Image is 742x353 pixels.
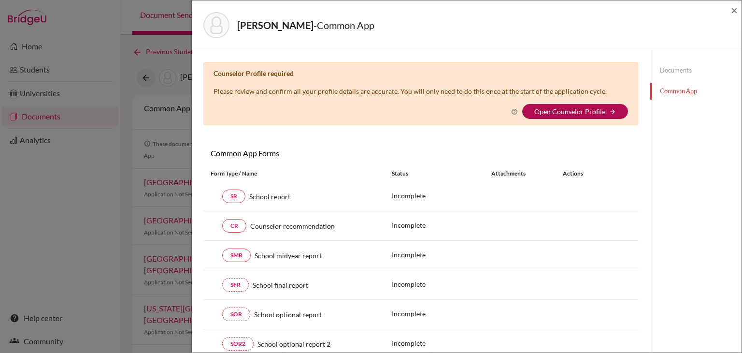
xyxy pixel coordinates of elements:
a: Open Counselor Profile [534,107,605,116]
div: Actions [551,169,611,178]
h6: Common App Forms [203,148,421,158]
a: SOR [222,308,250,321]
a: SFR [222,278,249,292]
div: Status [392,169,491,178]
a: CR [222,219,246,233]
span: Counselor recommendation [250,221,335,231]
p: Incomplete [392,191,491,201]
p: Incomplete [392,338,491,348]
a: SOR2 [222,337,254,351]
a: Common App [650,83,742,100]
span: - Common App [314,19,374,31]
p: Incomplete [392,279,491,289]
i: arrow_forward [609,108,616,115]
div: Attachments [491,169,551,178]
a: SR [222,190,245,203]
span: School optional report [254,309,322,320]
span: School midyear report [255,250,322,261]
p: Incomplete [392,250,491,260]
span: × [731,3,738,17]
div: Form Type / Name [203,169,385,178]
b: Counselor Profile required [214,69,294,77]
a: Documents [650,62,742,79]
a: SMR [222,249,251,262]
p: Please review and confirm all your profile details are accurate. You will only need to do this on... [214,86,607,96]
span: School optional report 2 [257,339,330,349]
button: Close [731,4,738,16]
p: Incomplete [392,309,491,319]
button: Open Counselor Profilearrow_forward [522,104,628,119]
strong: [PERSON_NAME] [237,19,314,31]
p: Incomplete [392,220,491,230]
span: School final report [253,280,308,290]
span: School report [249,191,290,202]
